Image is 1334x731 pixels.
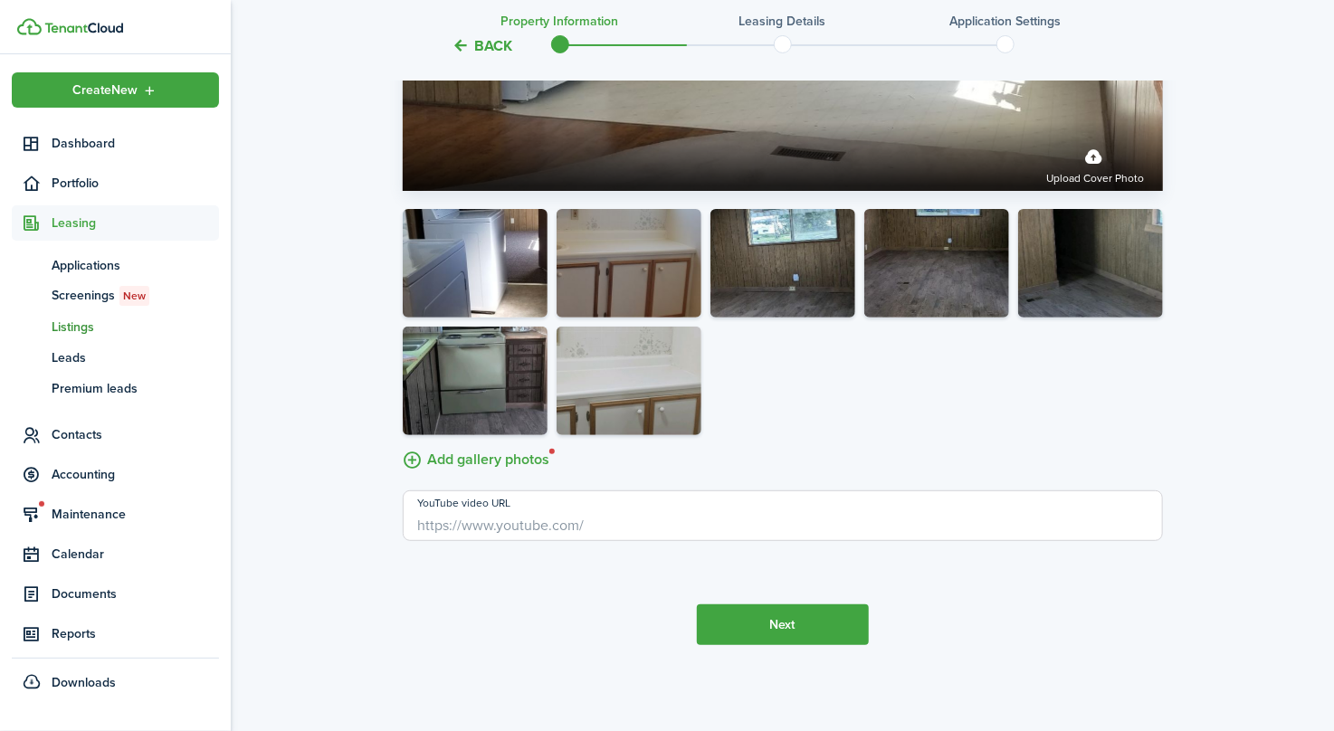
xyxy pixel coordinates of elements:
[52,465,219,484] span: Accounting
[1018,209,1163,318] img: vmatxsls06_1331762884412-1-null.jpg
[73,84,138,97] span: Create New
[52,318,219,337] span: Listings
[949,12,1061,31] h3: Application settings
[52,214,219,233] span: Leasing
[557,209,701,318] img: 20190701_115312.jpg
[12,72,219,108] button: Open menu
[453,36,513,55] button: Back
[697,604,869,645] button: Next
[403,327,548,435] img: output_image1663860579010.jpg
[123,288,146,304] span: New
[52,174,219,193] span: Portfolio
[52,256,219,275] span: Applications
[52,134,219,153] span: Dashboard
[12,373,219,403] a: Premium leads
[12,250,219,280] a: Applications
[1047,141,1145,189] label: Upload cover photo
[52,673,116,692] span: Downloads
[17,18,42,35] img: TenantCloud
[12,616,219,651] a: Reports
[52,379,219,398] span: Premium leads
[52,348,219,367] span: Leads
[557,327,701,435] img: vmatxsls06_1331762839149-0-null.jpg
[52,425,219,444] span: Contacts
[739,12,826,31] h3: Leasing details
[501,12,619,31] h3: Property information
[12,126,219,161] a: Dashboard
[403,209,548,318] img: 20190701_115058.jpg
[12,280,219,311] a: ScreeningsNew
[710,209,855,318] img: vmatxsloak_2512544731585-1-null (1).jpg
[864,209,1009,318] img: vmatxsloak_2512544540017-1-null.jpg
[1047,171,1145,189] span: Upload cover photo
[52,286,219,306] span: Screenings
[403,490,1163,541] input: https://www.youtube.com/
[44,23,123,33] img: TenantCloud
[12,342,219,373] a: Leads
[52,584,219,603] span: Documents
[52,545,219,564] span: Calendar
[12,311,219,342] a: Listings
[52,624,219,643] span: Reports
[52,505,219,524] span: Maintenance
